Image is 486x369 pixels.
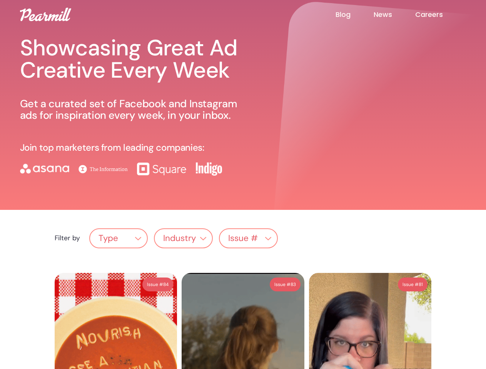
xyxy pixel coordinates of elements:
div: Filter by [55,234,80,242]
a: Issue #83 [270,278,301,291]
a: Careers [415,10,466,19]
a: Issue #84 [142,278,173,291]
div: Issue # [220,231,277,246]
div: 83 [291,280,296,289]
div: Issue # [402,280,419,289]
div: Type [99,234,118,243]
a: Issue #81 [398,278,428,291]
p: Join top marketers from leading companies: [20,143,204,153]
p: Get a curated set of Facebook and Instagram ads for inspiration every week, in your inbox. [20,98,245,121]
div: Issue # [228,234,258,243]
a: Blog [336,10,374,19]
div: Issue # [147,280,163,289]
h1: Showcasing Great Ad Creative Every Week [20,37,245,81]
img: Pearmill logo [20,8,71,21]
div: Industry [155,231,212,246]
div: Industry [163,234,196,243]
div: Issue # [274,280,291,289]
div: 81 [419,280,423,289]
div: Type [90,231,147,246]
a: News [374,10,415,19]
div: 84 [163,280,169,289]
